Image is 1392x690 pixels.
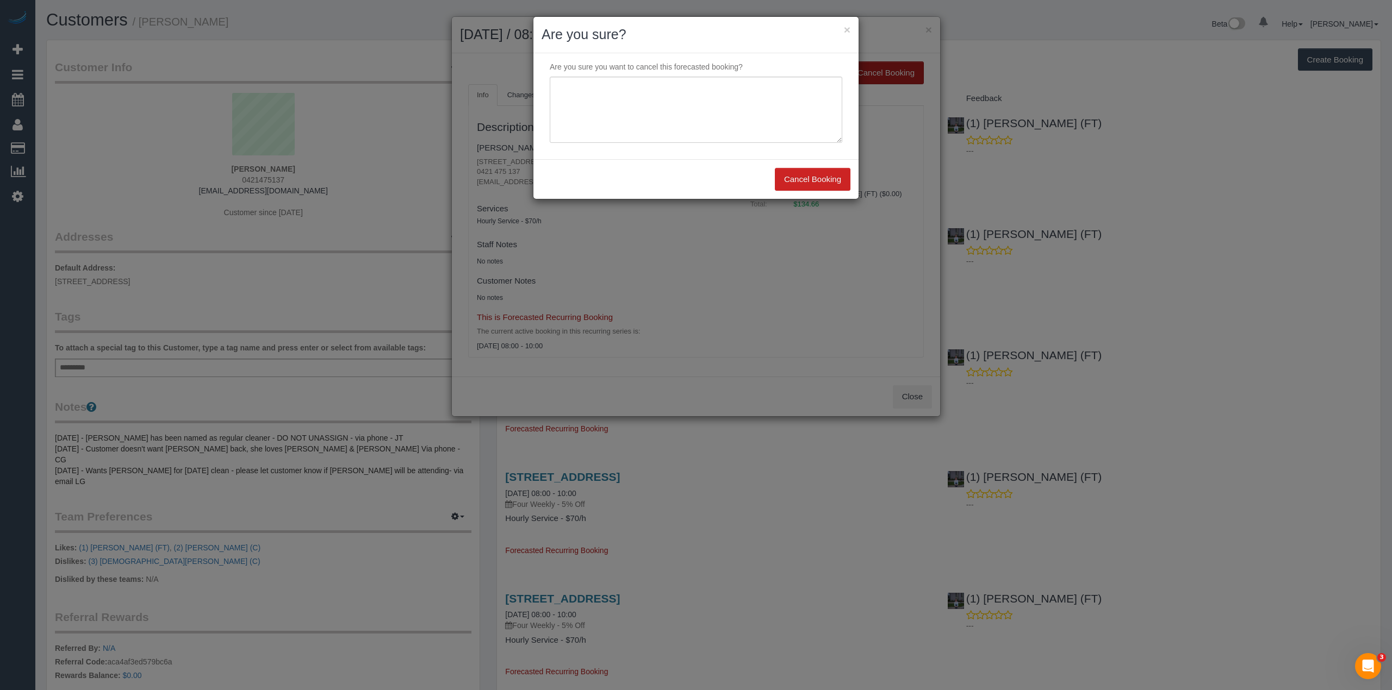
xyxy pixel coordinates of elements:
button: Cancel Booking [775,168,850,191]
button: × [844,24,850,35]
iframe: Intercom live chat [1355,653,1381,679]
span: 3 [1377,653,1386,662]
h2: Are you sure? [542,25,850,45]
p: Are you sure you want to cancel this forecasted booking? [542,61,850,72]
